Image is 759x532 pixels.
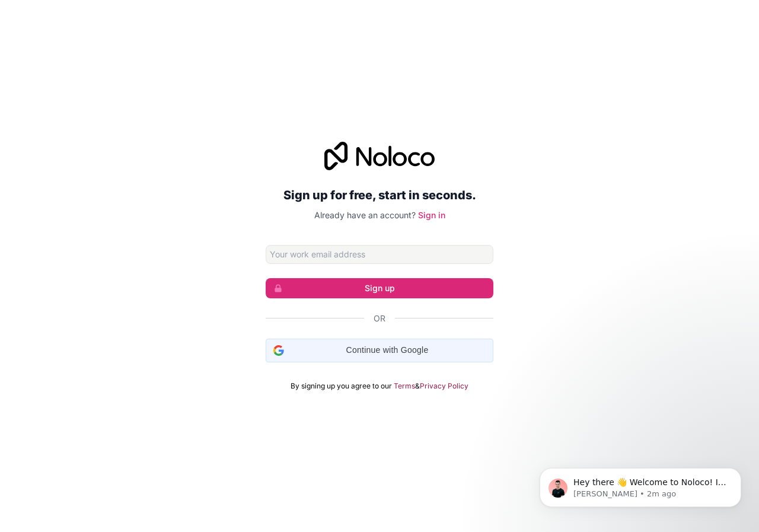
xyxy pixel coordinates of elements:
[266,184,493,206] h2: Sign up for free, start in seconds.
[418,210,445,220] a: Sign in
[266,245,493,264] input: Email address
[415,381,420,391] span: &
[420,381,468,391] a: Privacy Policy
[522,443,759,526] iframe: Intercom notifications message
[289,344,486,356] span: Continue with Google
[374,313,385,324] span: Or
[314,210,416,220] span: Already have an account?
[291,381,392,391] span: By signing up you agree to our
[394,381,415,391] a: Terms
[266,339,493,362] div: Continue with Google
[266,278,493,298] button: Sign up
